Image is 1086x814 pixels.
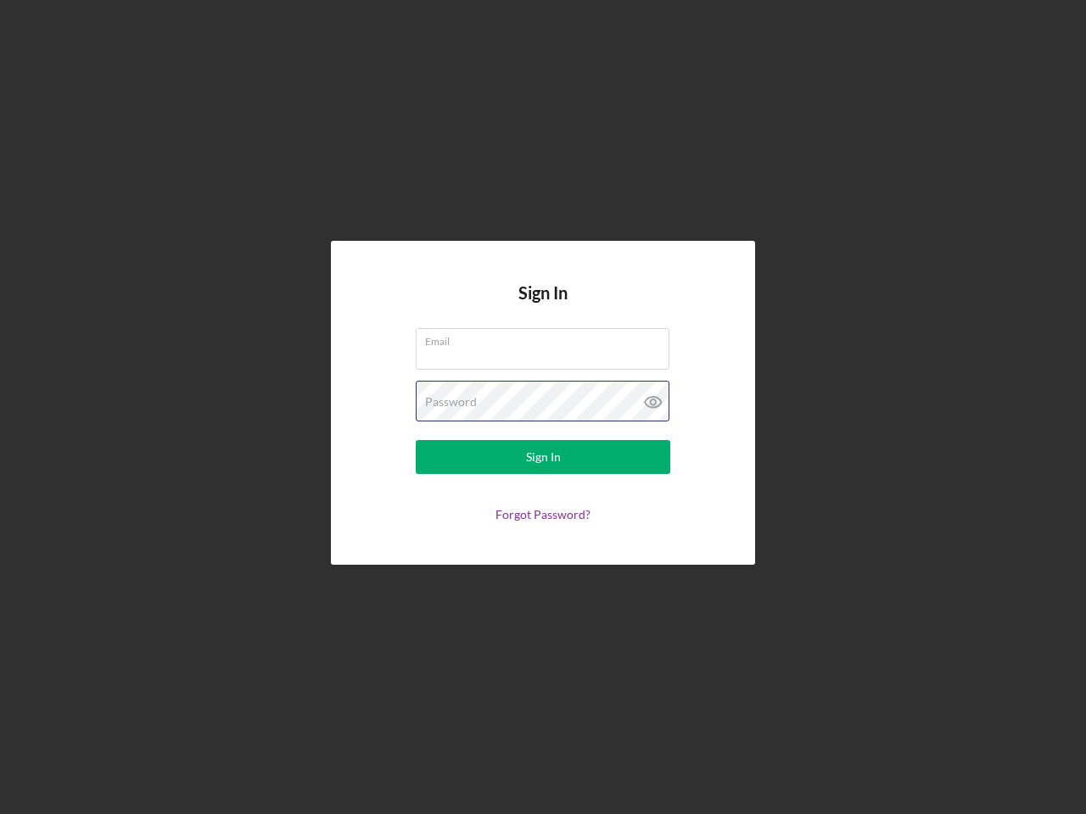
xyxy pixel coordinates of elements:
[425,395,477,409] label: Password
[425,329,669,348] label: Email
[526,440,561,474] div: Sign In
[416,440,670,474] button: Sign In
[518,283,568,328] h4: Sign In
[495,507,591,521] a: Forgot Password?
